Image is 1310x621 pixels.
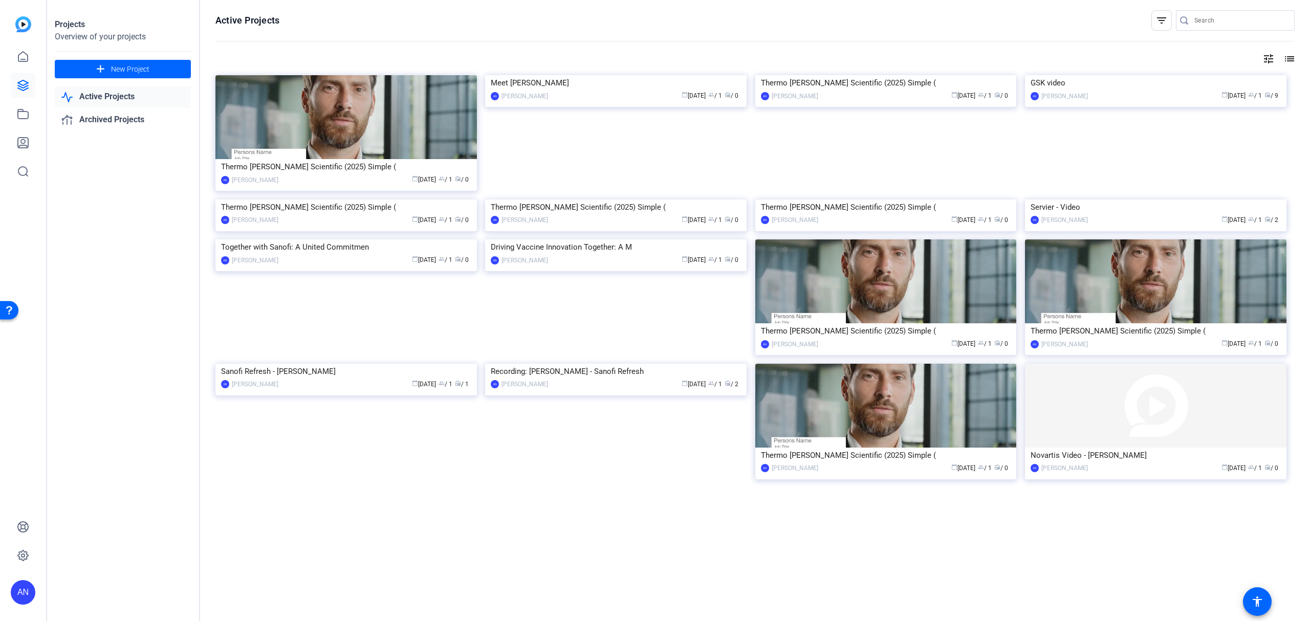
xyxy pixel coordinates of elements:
span: radio [455,256,461,262]
div: [PERSON_NAME] [1041,91,1088,101]
span: / 0 [725,216,738,224]
span: / 0 [455,256,469,263]
span: [DATE] [1221,464,1246,472]
div: AN [491,256,499,264]
span: / 1 [708,216,722,224]
div: AN [761,92,769,100]
span: [DATE] [951,92,975,99]
span: radio [725,92,731,98]
img: blue-gradient.svg [15,16,31,32]
span: / 1 [439,256,452,263]
span: group [439,216,445,222]
div: AN [491,92,499,100]
div: Servier - Video [1031,199,1281,215]
div: [PERSON_NAME] [501,91,548,101]
div: AN [1031,340,1039,348]
div: [PERSON_NAME] [501,215,548,225]
div: GSK video [1031,75,1281,91]
span: / 1 [978,92,992,99]
div: AN [11,580,35,605]
span: radio [725,380,731,386]
span: / 0 [455,176,469,183]
span: / 0 [1264,340,1278,347]
div: AN [761,340,769,348]
span: calendar_today [1221,340,1228,346]
span: New Project [111,64,149,75]
div: Thermo [PERSON_NAME] Scientific (2025) Simple ( [761,75,1011,91]
input: Search [1194,14,1286,27]
span: radio [455,216,461,222]
div: AN [221,216,229,224]
span: radio [455,380,461,386]
span: / 1 [1248,464,1262,472]
div: [PERSON_NAME] [232,175,278,185]
span: / 0 [994,340,1008,347]
span: / 0 [994,464,1008,472]
div: Thermo [PERSON_NAME] Scientific (2025) Simple ( [221,159,471,174]
div: Thermo [PERSON_NAME] Scientific (2025) Simple ( [761,199,1011,215]
span: radio [994,464,1000,470]
a: Archived Projects [55,109,191,130]
span: group [1248,216,1254,222]
div: [PERSON_NAME] [772,91,818,101]
span: / 1 [455,381,469,388]
span: radio [1264,464,1271,470]
div: AN [491,216,499,224]
span: / 1 [1248,340,1262,347]
span: radio [994,340,1000,346]
span: calendar_today [951,216,957,222]
span: / 2 [1264,216,1278,224]
span: group [439,175,445,182]
span: calendar_today [412,216,418,222]
span: group [708,92,714,98]
div: [PERSON_NAME] [232,215,278,225]
div: AN [1031,92,1039,100]
span: radio [994,92,1000,98]
span: [DATE] [682,256,706,263]
span: / 1 [439,381,452,388]
span: radio [725,256,731,262]
span: group [978,92,984,98]
span: calendar_today [1221,92,1228,98]
span: calendar_today [682,216,688,222]
div: [PERSON_NAME] [232,379,278,389]
div: [PERSON_NAME] [1041,463,1088,473]
span: group [978,464,984,470]
mat-icon: add [94,63,107,76]
span: / 1 [978,464,992,472]
span: / 0 [455,216,469,224]
span: [DATE] [1221,340,1246,347]
span: / 0 [994,216,1008,224]
span: / 0 [725,256,738,263]
div: [PERSON_NAME] [1041,215,1088,225]
span: group [978,216,984,222]
h1: Active Projects [215,14,279,27]
span: [DATE] [682,216,706,224]
mat-icon: list [1282,53,1295,65]
span: / 0 [994,92,1008,99]
span: group [1248,464,1254,470]
span: calendar_today [1221,216,1228,222]
div: Thermo [PERSON_NAME] Scientific (2025) Simple ( [761,323,1011,339]
div: [PERSON_NAME] [772,215,818,225]
div: AN [1031,464,1039,472]
button: New Project [55,60,191,78]
span: calendar_today [682,92,688,98]
span: calendar_today [951,340,957,346]
mat-icon: tune [1262,53,1275,65]
span: / 1 [708,92,722,99]
mat-icon: filter_list [1155,14,1168,27]
div: Recording: [PERSON_NAME] - Sanofi Refresh [491,364,741,379]
span: [DATE] [951,464,975,472]
div: [PERSON_NAME] [1041,339,1088,349]
span: group [439,256,445,262]
span: group [439,380,445,386]
span: calendar_today [412,380,418,386]
span: group [1248,92,1254,98]
div: Thermo [PERSON_NAME] Scientific (2025) Simple ( [491,199,741,215]
span: / 0 [725,92,738,99]
div: [PERSON_NAME] [772,339,818,349]
div: [PERSON_NAME] [501,255,548,265]
span: group [708,216,714,222]
div: AN [221,176,229,184]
